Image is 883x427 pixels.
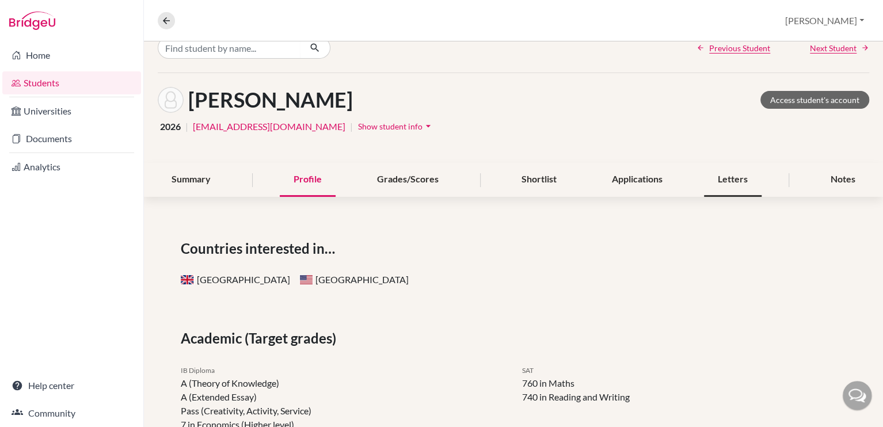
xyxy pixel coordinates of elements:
[598,163,676,197] div: Applications
[522,366,534,375] span: SAT
[158,87,184,113] img: David Cardenas's avatar
[158,37,300,59] input: Find student by name...
[280,163,336,197] div: Profile
[299,274,313,285] span: United States of America
[158,163,224,197] div: Summary
[181,376,505,390] li: A (Theory of Knowledge)
[2,127,141,150] a: Documents
[696,42,770,54] a: Previous Student
[817,163,869,197] div: Notes
[780,10,869,32] button: [PERSON_NAME]
[2,155,141,178] a: Analytics
[181,328,341,349] span: Academic (Target grades)
[181,238,340,259] span: Countries interested in…
[704,163,762,197] div: Letters
[181,390,505,404] li: A (Extended Essay)
[193,120,345,134] a: [EMAIL_ADDRESS][DOMAIN_NAME]
[810,42,869,54] a: Next Student
[25,8,56,18] span: Ayuda
[363,163,452,197] div: Grades/Scores
[9,12,55,30] img: Bridge-U
[299,274,409,285] span: [GEOGRAPHIC_DATA]
[423,120,434,132] i: arrow_drop_down
[760,91,869,109] a: Access student's account
[2,402,141,425] a: Community
[2,71,141,94] a: Students
[181,274,195,285] span: United Kingdom
[2,100,141,123] a: Universities
[522,390,846,404] li: 740 in Reading and Writing
[185,120,188,134] span: |
[181,366,215,375] span: IB Diploma
[508,163,570,197] div: Shortlist
[2,44,141,67] a: Home
[709,42,770,54] span: Previous Student
[181,404,505,418] li: Pass (Creativity, Activity, Service)
[522,376,846,390] li: 760 in Maths
[350,120,353,134] span: |
[181,274,290,285] span: [GEOGRAPHIC_DATA]
[2,374,141,397] a: Help center
[160,120,181,134] span: 2026
[810,42,857,54] span: Next Student
[357,117,435,135] button: Show student infoarrow_drop_down
[188,87,353,112] h1: [PERSON_NAME]
[358,121,423,131] span: Show student info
